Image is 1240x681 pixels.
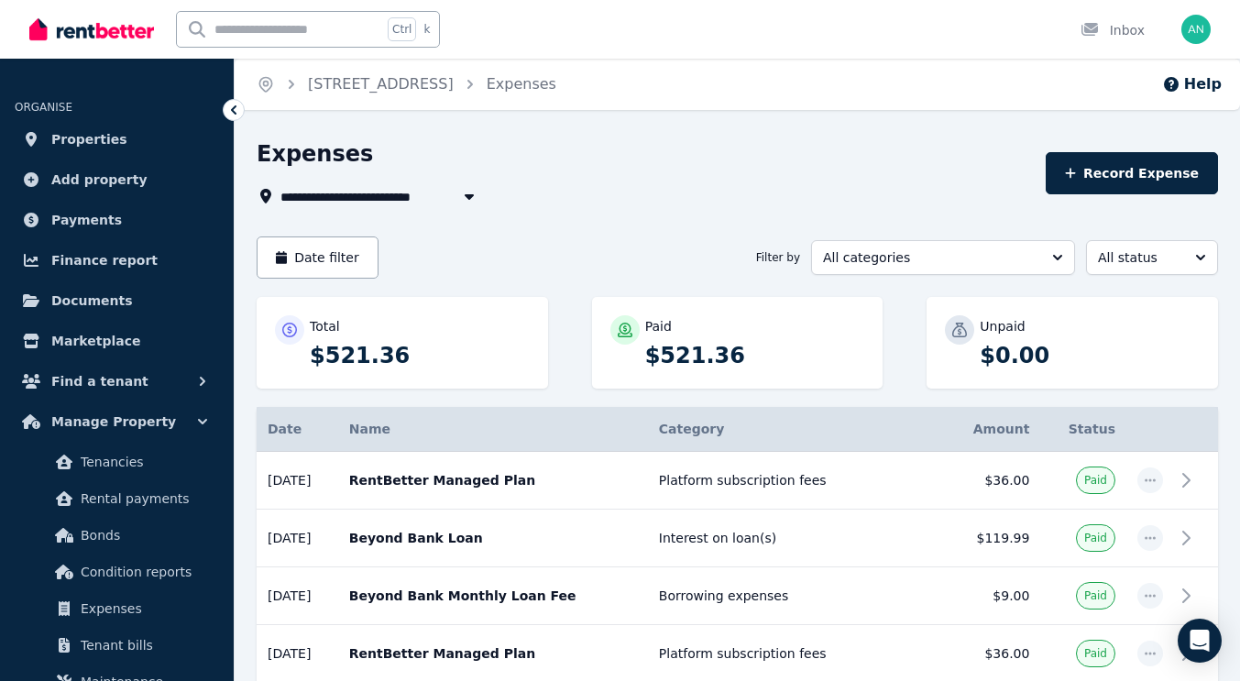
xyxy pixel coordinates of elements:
span: All status [1098,248,1180,267]
span: Payments [51,209,122,231]
a: Bonds [22,517,212,554]
span: Bonds [81,524,204,546]
span: Paid [1084,531,1107,545]
button: Find a tenant [15,363,219,400]
span: ORGANISE [15,101,72,114]
span: Ctrl [388,17,416,41]
p: RentBetter Managed Plan [349,471,637,489]
img: Anthony Michael William Victor Brownbill [1181,15,1211,44]
td: [DATE] [257,567,338,625]
a: Expenses [22,590,212,627]
p: Total [310,317,340,335]
a: Marketplace [15,323,219,359]
button: Manage Property [15,403,219,440]
td: Platform subscription fees [648,452,943,510]
span: Manage Property [51,411,176,433]
td: Borrowing expenses [648,567,943,625]
nav: Breadcrumb [235,59,578,110]
td: [DATE] [257,510,338,567]
p: Beyond Bank Monthly Loan Fee [349,587,637,605]
a: [STREET_ADDRESS] [308,75,454,93]
button: All categories [811,240,1075,275]
td: [DATE] [257,452,338,510]
div: Open Intercom Messenger [1178,619,1222,663]
a: Finance report [15,242,219,279]
a: Add property [15,161,219,198]
td: $36.00 [943,452,1041,510]
th: Status [1040,407,1126,452]
span: Tenancies [81,451,204,473]
a: Tenant bills [22,627,212,664]
button: Date filter [257,236,379,279]
a: Rental payments [22,480,212,517]
td: $9.00 [943,567,1041,625]
a: Condition reports [22,554,212,590]
p: $521.36 [645,341,865,370]
p: Paid [645,317,672,335]
span: Rental payments [81,488,204,510]
p: RentBetter Managed Plan [349,644,637,663]
a: Expenses [487,75,556,93]
p: Beyond Bank Loan [349,529,637,547]
p: $521.36 [310,341,530,370]
span: Add property [51,169,148,191]
button: Record Expense [1046,152,1218,194]
p: Unpaid [980,317,1025,335]
a: Documents [15,282,219,319]
span: Documents [51,290,133,312]
p: $0.00 [980,341,1200,370]
div: Inbox [1081,21,1145,39]
span: Expenses [81,598,204,620]
h1: Expenses [257,139,373,169]
span: Properties [51,128,127,150]
button: All status [1086,240,1218,275]
span: Paid [1084,473,1107,488]
th: Date [257,407,338,452]
a: Payments [15,202,219,238]
span: Marketplace [51,330,140,352]
th: Amount [943,407,1041,452]
a: Properties [15,121,219,158]
span: Paid [1084,588,1107,603]
span: Condition reports [81,561,204,583]
span: Paid [1084,646,1107,661]
span: Filter by [756,250,800,265]
th: Category [648,407,943,452]
span: Tenant bills [81,634,204,656]
td: Interest on loan(s) [648,510,943,567]
img: RentBetter [29,16,154,43]
span: Find a tenant [51,370,148,392]
span: k [423,22,430,37]
button: Help [1162,73,1222,95]
a: Tenancies [22,444,212,480]
th: Name [338,407,648,452]
td: $119.99 [943,510,1041,567]
span: Finance report [51,249,158,271]
span: All categories [823,248,1037,267]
